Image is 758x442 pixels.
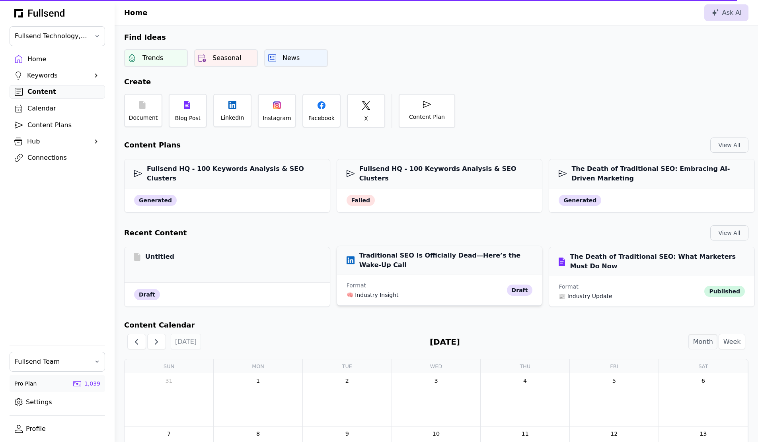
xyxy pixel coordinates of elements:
[125,373,214,426] td: August 31, 2025
[27,153,100,163] div: Connections
[347,251,533,270] h3: Traditional SEO Is Officially Dead—Here’s the Wake-Up Call
[212,53,241,63] div: Seasonal
[15,31,89,41] span: Fullsend Technology, Inc.
[10,85,105,99] a: Content
[430,428,442,440] a: September 10, 2025
[124,320,748,331] h2: Content Calendar
[163,375,175,387] a: August 31, 2025
[559,195,601,206] div: generated
[175,114,201,122] div: Blog Post
[15,357,89,366] span: Fullsend Team
[10,422,105,436] a: Profile
[717,141,742,149] div: View All
[134,164,320,183] h3: Fullsend HQ - 100 Keywords Analysis & SEO Clusters
[124,227,187,238] h2: Recent Content
[27,137,88,146] div: Hub
[341,428,353,440] a: September 9, 2025
[134,195,177,206] div: generated
[659,373,748,426] td: September 6, 2025
[129,114,158,122] div: Document
[10,395,105,409] a: Settings
[27,87,100,97] div: Content
[10,102,105,115] a: Calendar
[559,164,745,183] h3: The Death of Traditional SEO: Embracing AI-Driven Marketing
[127,334,146,349] button: Previous Month
[697,428,709,440] a: September 13, 2025
[704,4,748,21] button: Ask AI
[559,252,745,271] h3: The Death of Traditional SEO: What Marketers Must Do Now
[347,281,504,289] div: Format
[283,53,300,63] div: News
[124,140,181,151] h2: Content Plans
[520,359,530,373] a: Thursday
[608,428,620,440] a: September 12, 2025
[27,71,88,80] div: Keywords
[134,289,160,300] div: draft
[115,32,758,43] h2: Find Ideas
[688,334,717,349] button: Month
[341,375,353,387] a: September 2, 2025
[164,359,174,373] a: Sunday
[342,359,352,373] a: Tuesday
[392,373,481,426] td: September 3, 2025
[27,120,100,130] div: Content Plans
[27,104,100,113] div: Calendar
[717,229,742,237] div: View All
[610,359,618,373] a: Friday
[163,428,175,440] a: September 7, 2025
[507,285,533,296] div: draft
[409,113,445,121] div: Content Plan
[308,114,335,122] div: Facebook
[519,428,531,440] a: September 11, 2025
[147,334,166,349] button: Next Month
[252,428,264,440] a: September 8, 2025
[710,225,748,240] button: View All
[263,114,291,122] div: Instagram
[698,359,708,373] a: Saturday
[221,114,244,122] div: LinkedIn
[704,286,745,297] div: published
[10,151,105,165] a: Connections
[364,114,368,122] div: X
[27,54,100,64] div: Home
[347,291,504,299] div: 🧠 Industry Insight
[302,373,392,426] td: September 2, 2025
[608,375,620,387] a: September 5, 2025
[710,138,748,153] button: View All
[10,52,105,66] a: Home
[14,380,37,388] div: Pro Plan
[719,334,745,349] button: Week
[10,26,105,46] button: Fullsend Technology, Inc.
[134,252,174,262] h3: Untitled
[347,164,533,183] h3: Fullsend HQ - 100 Keywords Analysis & SEO Clusters
[124,7,147,18] h1: Home
[10,118,105,132] a: Content Plans
[252,375,264,387] a: September 1, 2025
[570,373,659,426] td: September 5, 2025
[10,352,105,372] button: Fullsend Team
[347,195,375,206] div: Failed
[559,283,701,291] div: Format
[171,334,201,349] button: [DATE]
[430,359,442,373] a: Wednesday
[214,373,303,426] td: September 1, 2025
[711,8,742,17] div: Ask AI
[84,380,100,388] div: 1,039
[142,53,163,63] div: Trends
[519,375,531,387] a: September 4, 2025
[115,76,758,87] h2: Create
[430,336,460,348] h2: [DATE]
[252,359,264,373] a: Monday
[430,375,442,387] a: September 3, 2025
[559,292,701,300] div: 📰 Industry Update
[481,373,570,426] td: September 4, 2025
[697,375,709,387] a: September 6, 2025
